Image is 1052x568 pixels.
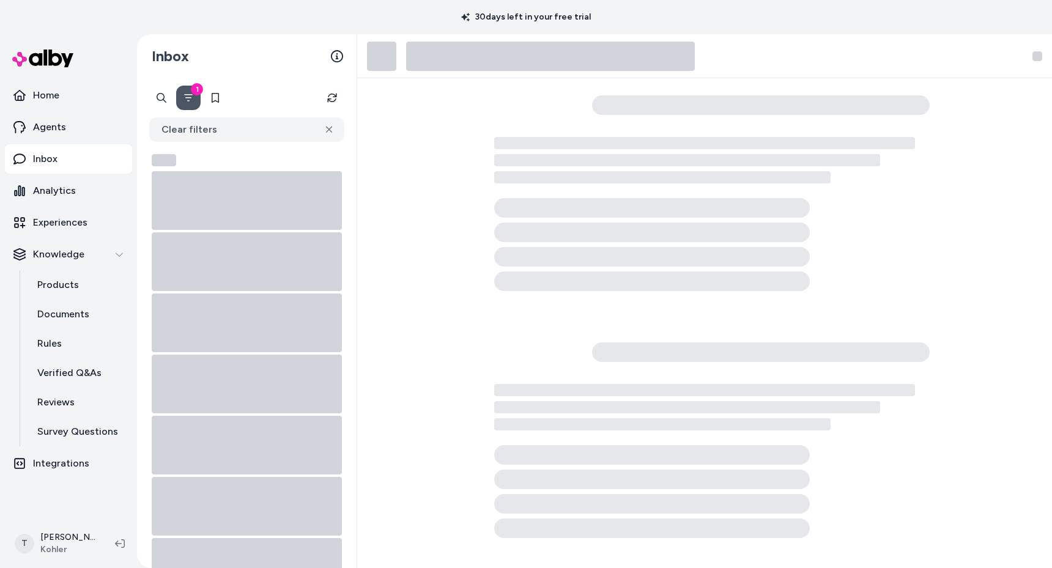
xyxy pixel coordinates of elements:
p: [PERSON_NAME] [40,531,95,544]
img: alby Logo [12,50,73,67]
p: Reviews [37,395,75,410]
p: 30 days left in your free trial [454,11,598,23]
p: Home [33,88,59,103]
button: Clear filters [149,117,344,142]
a: Reviews [25,388,132,417]
p: Documents [37,307,89,322]
a: Home [5,81,132,110]
p: Inbox [33,152,57,166]
span: Kohler [40,544,95,556]
h2: Inbox [152,47,189,65]
p: Analytics [33,183,76,198]
p: Agents [33,120,66,135]
a: Agents [5,112,132,142]
p: Knowledge [33,247,84,262]
a: Verified Q&As [25,358,132,388]
button: T[PERSON_NAME]Kohler [7,524,105,563]
p: Verified Q&As [37,366,102,380]
p: Experiences [33,215,87,230]
p: Integrations [33,456,89,471]
button: Knowledge [5,240,132,269]
p: Products [37,278,79,292]
a: Rules [25,329,132,358]
div: 1 [191,83,203,95]
p: Rules [37,336,62,351]
a: Products [25,270,132,300]
a: Integrations [5,449,132,478]
a: Survey Questions [25,417,132,446]
a: Analytics [5,176,132,205]
a: Experiences [5,208,132,237]
p: Survey Questions [37,424,118,439]
a: Inbox [5,144,132,174]
button: Refresh [320,86,344,110]
span: T [15,534,34,553]
button: Filter [176,86,201,110]
a: Documents [25,300,132,329]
